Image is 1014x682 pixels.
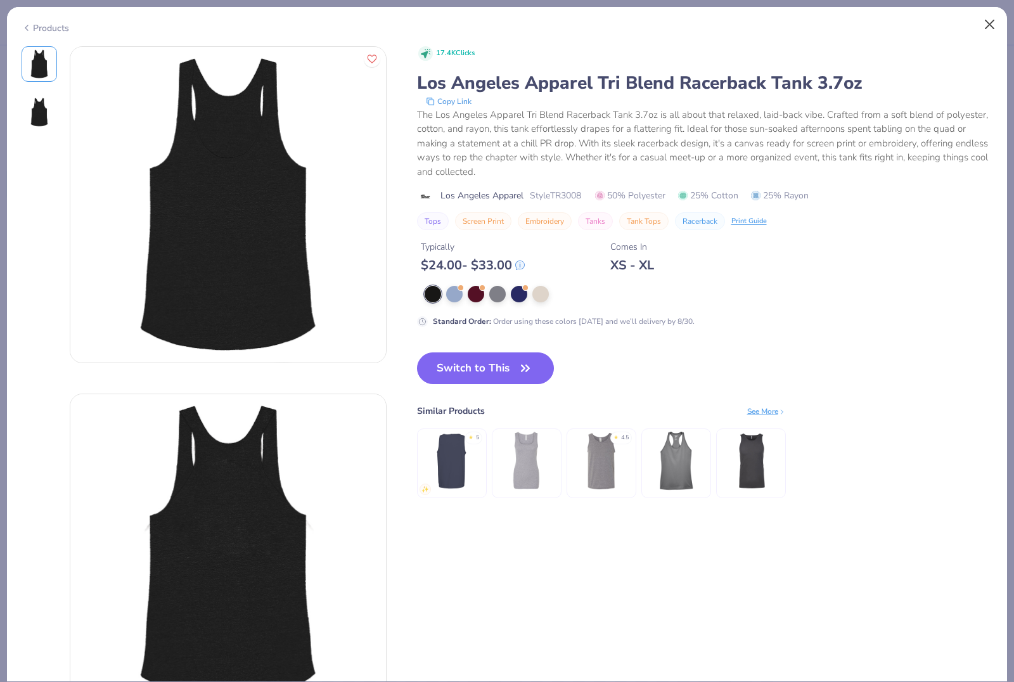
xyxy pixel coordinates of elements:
[610,240,654,254] div: Comes In
[571,431,631,491] img: Gildan Adult Heavy Cotton 5.3 Oz. Tank
[675,212,725,230] button: Racerback
[436,48,475,59] span: 17.4K Clicks
[421,431,482,491] img: Comfort Colors Adult Heavyweight RS Tank
[621,434,629,442] div: 4.5
[530,189,581,202] span: Style TR3008
[421,240,525,254] div: Typically
[364,51,380,67] button: Like
[22,22,69,35] div: Products
[417,71,993,95] div: Los Angeles Apparel Tri Blend Racerback Tank 3.7oz
[417,191,434,202] img: brand logo
[421,486,429,493] img: newest.gif
[417,212,449,230] button: Tops
[433,316,695,327] div: Order using these colors [DATE] and we’ll delivery by 8/30.
[731,216,767,227] div: Print Guide
[578,212,613,230] button: Tanks
[476,434,479,442] div: 5
[496,431,556,491] img: Bella + Canvas Ladies' Micro Ribbed Tank
[978,13,1002,37] button: Close
[417,352,555,384] button: Switch to This
[610,257,654,273] div: XS - XL
[455,212,511,230] button: Screen Print
[619,212,669,230] button: Tank Tops
[24,97,55,127] img: Back
[422,95,475,108] button: copy to clipboard
[613,434,619,439] div: ★
[468,434,473,439] div: ★
[440,189,523,202] span: Los Angeles Apparel
[421,257,525,273] div: $ 24.00 - $ 33.00
[70,47,386,363] img: Front
[417,108,993,179] div: The Los Angeles Apparel Tri Blend Racerback Tank 3.7oz is all about that relaxed, laid-back vibe....
[747,406,786,417] div: See More
[678,189,738,202] span: 25% Cotton
[24,49,55,79] img: Front
[721,431,781,491] img: Next Level Men's Cotton Tank
[518,212,572,230] button: Embroidery
[417,404,485,418] div: Similar Products
[646,431,706,491] img: Team 365 Ladies' Zone Performance Racerback Tank
[751,189,809,202] span: 25% Rayon
[595,189,665,202] span: 50% Polyester
[433,316,491,326] strong: Standard Order :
